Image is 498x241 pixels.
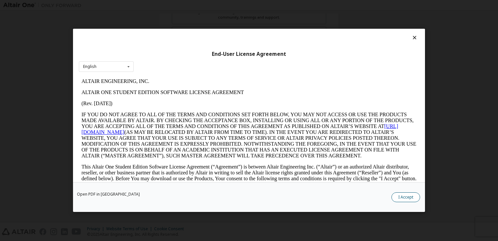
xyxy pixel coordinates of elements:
[3,36,338,83] p: IF YOU DO NOT AGREE TO ALL OF THE TERMS AND CONDITIONS SET FORTH BELOW, YOU MAY NOT ACCESS OR USE...
[83,65,96,69] div: English
[79,51,419,57] div: End-User License Agreement
[3,88,338,112] p: This Altair One Student Edition Software License Agreement (“Agreement”) is between Altair Engine...
[3,48,319,59] a: [URL][DOMAIN_NAME]
[77,193,140,197] a: Open PDF in [GEOGRAPHIC_DATA]
[391,193,420,202] button: I Accept
[3,14,338,20] p: ALTAIR ONE STUDENT EDITION SOFTWARE LICENSE AGREEMENT
[3,25,338,31] p: (Rev. [DATE])
[3,3,338,8] p: ALTAIR ENGINEERING, INC.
